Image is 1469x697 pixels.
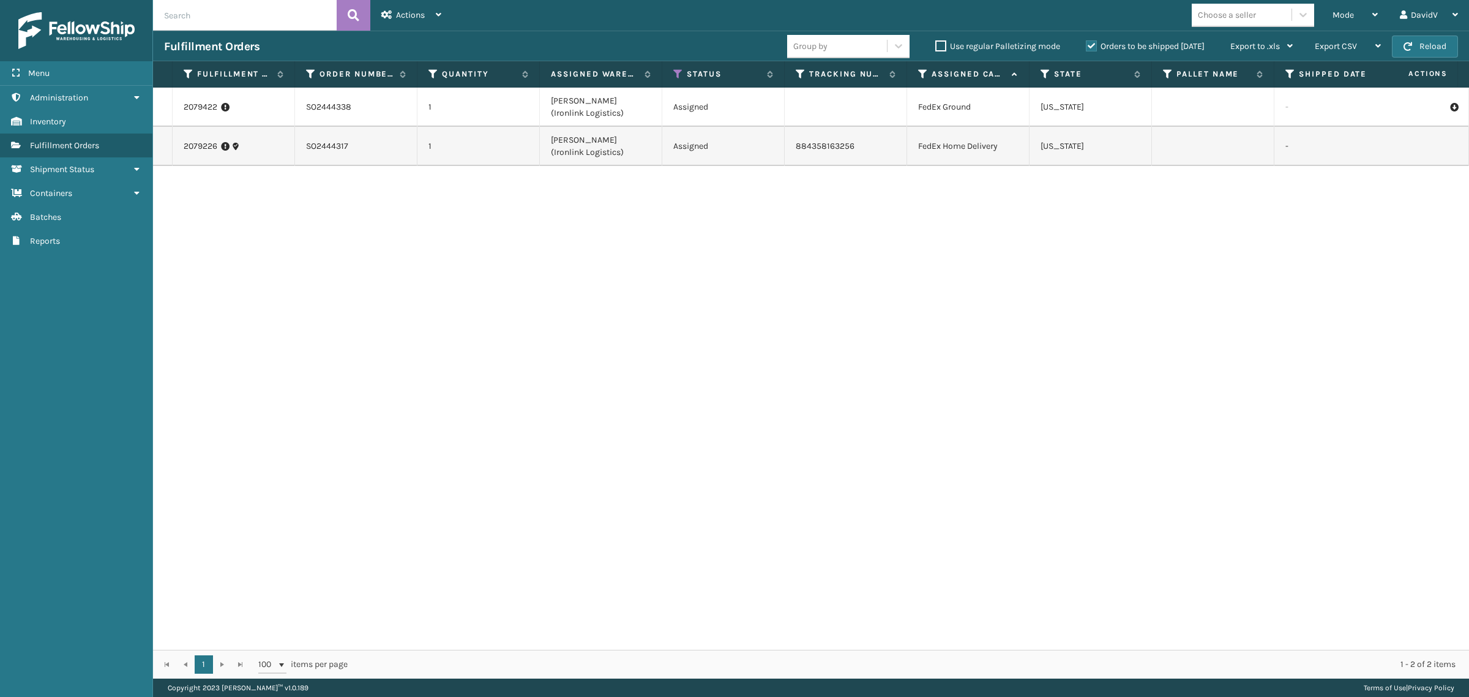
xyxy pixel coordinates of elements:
span: Batches [30,212,61,222]
label: Order Number [320,69,394,80]
span: Shipment Status [30,164,94,175]
span: Containers [30,188,72,198]
td: Assigned [662,127,785,166]
span: Administration [30,92,88,103]
a: 2079226 [184,140,217,153]
td: SO2444317 [295,127,417,166]
span: Fulfillment Orders [30,140,99,151]
a: 2079422 [184,101,217,113]
a: 884358163256 [796,141,854,151]
a: Privacy Policy [1408,684,1454,692]
td: - [1274,127,1397,166]
span: Mode [1333,10,1354,20]
td: FedEx Home Delivery [907,127,1030,166]
span: Reports [30,236,60,246]
i: Pull Label [1450,101,1457,113]
td: SO2444338 [295,88,417,127]
div: 1 - 2 of 2 items [365,658,1456,671]
td: 1 [417,127,540,166]
td: [PERSON_NAME] (Ironlink Logistics) [540,127,662,166]
span: Actions [396,10,425,20]
a: 1 [195,655,213,674]
td: - [1274,88,1397,127]
label: State [1054,69,1128,80]
td: 1 [417,88,540,127]
span: Inventory [30,116,66,127]
label: Assigned Carrier Service [932,69,1006,80]
button: Reload [1392,36,1458,58]
span: Export to .xls [1230,41,1280,51]
td: Assigned [662,88,785,127]
div: Group by [793,40,828,53]
label: Quantity [442,69,516,80]
label: Status [687,69,761,80]
img: logo [18,12,135,49]
h3: Fulfillment Orders [164,39,260,54]
div: Choose a seller [1198,9,1256,21]
a: Terms of Use [1364,684,1406,692]
span: Export CSV [1315,41,1357,51]
label: Shipped Date [1299,69,1373,80]
div: | [1364,679,1454,697]
span: Menu [28,68,50,78]
label: Orders to be shipped [DATE] [1086,41,1205,51]
span: 100 [258,658,277,671]
span: items per page [258,655,348,674]
label: Pallet Name [1176,69,1250,80]
label: Use regular Palletizing mode [935,41,1060,51]
span: Actions [1370,64,1455,84]
label: Fulfillment Order Id [197,69,271,80]
p: Copyright 2023 [PERSON_NAME]™ v 1.0.189 [168,679,308,697]
td: [PERSON_NAME] (Ironlink Logistics) [540,88,662,127]
td: [US_STATE] [1030,88,1152,127]
label: Assigned Warehouse [551,69,638,80]
label: Tracking Number [809,69,883,80]
td: [US_STATE] [1030,127,1152,166]
td: FedEx Ground [907,88,1030,127]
